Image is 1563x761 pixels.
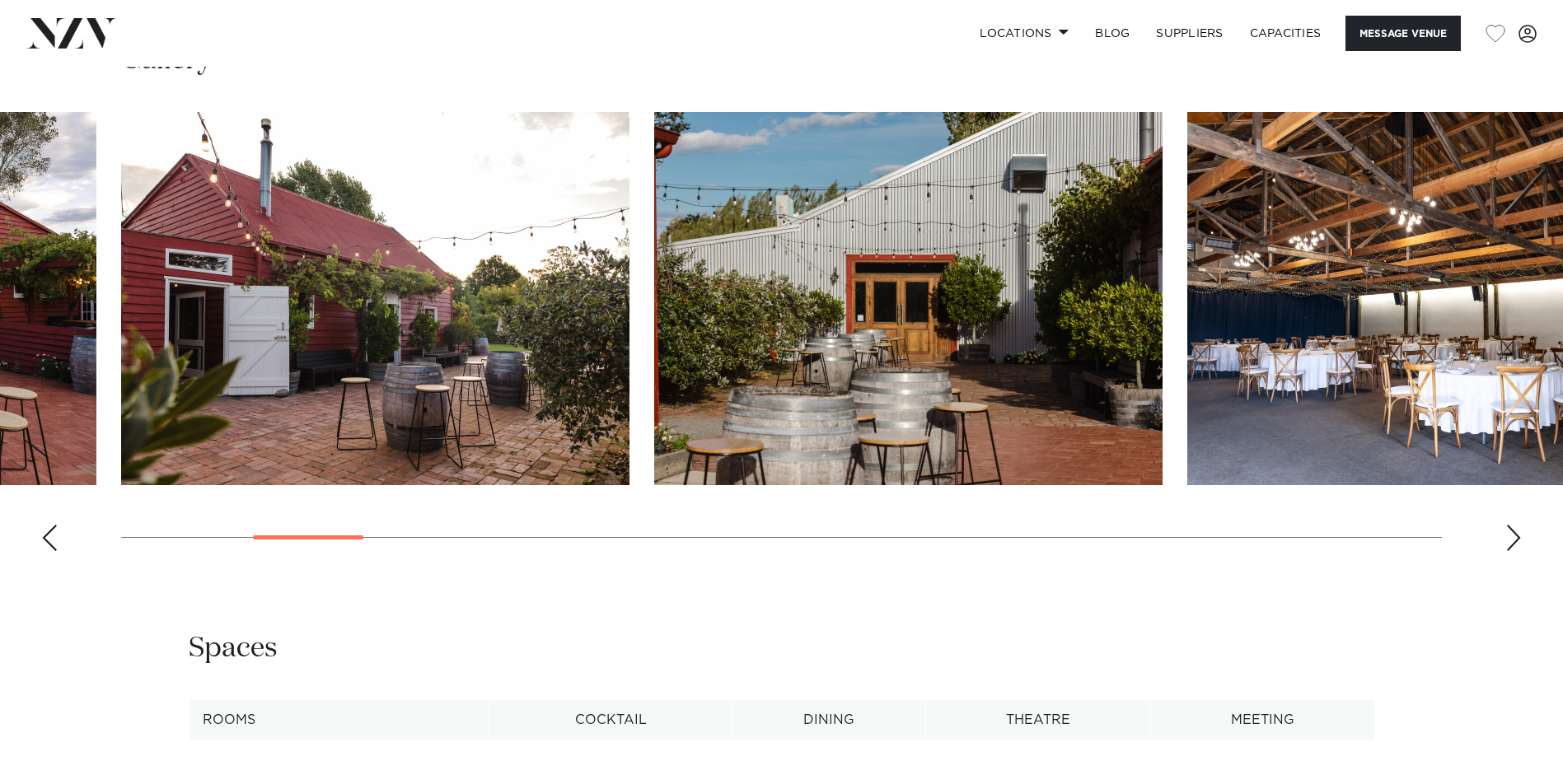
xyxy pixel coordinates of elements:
a: BLOG [1082,16,1143,51]
a: Capacities [1237,16,1335,51]
a: Locations [966,16,1082,51]
th: Theatre [925,700,1151,740]
img: nzv-logo.png [26,18,116,48]
a: SUPPLIERS [1143,16,1236,51]
button: Message Venue [1345,16,1461,51]
swiper-slide: 4 / 30 [121,112,629,485]
th: Rooms [189,700,489,740]
th: Cocktail [489,700,733,740]
swiper-slide: 5 / 30 [654,112,1163,485]
h2: Spaces [189,630,278,667]
th: Meeting [1151,700,1374,740]
th: Dining [732,700,925,740]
